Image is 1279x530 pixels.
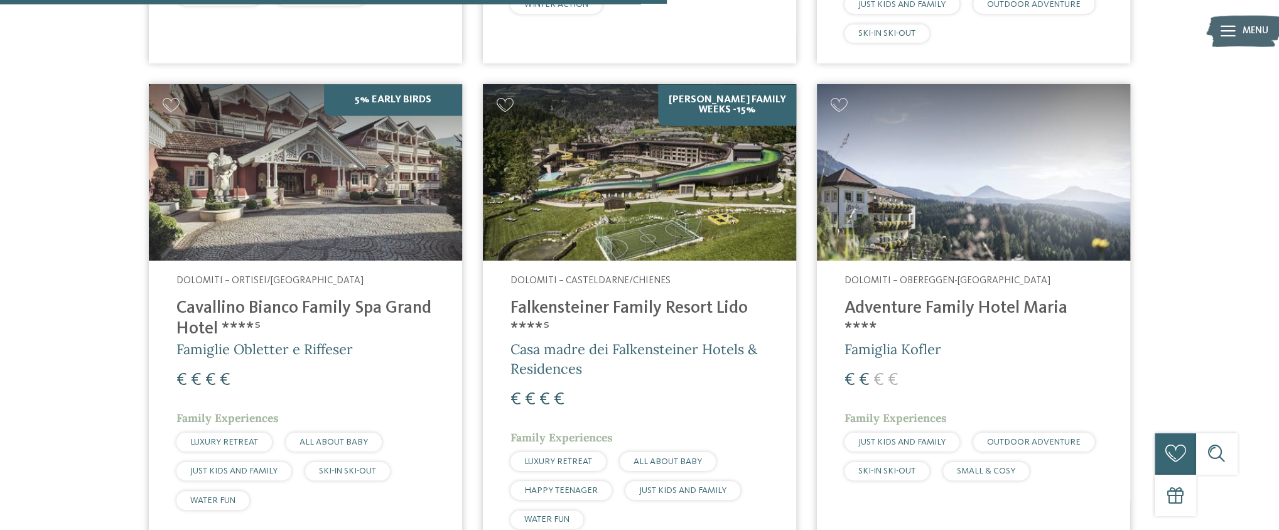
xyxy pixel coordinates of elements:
span: € [554,391,564,409]
span: Famiglie Obletter e Riffeser [176,340,353,358]
img: Adventure Family Hotel Maria **** [817,84,1130,261]
span: € [525,391,536,409]
span: € [176,371,187,389]
span: € [859,371,870,389]
span: JUST KIDS AND FAMILY [639,486,726,495]
img: Family Spa Grand Hotel Cavallino Bianco ****ˢ [149,84,462,261]
img: Cercate un hotel per famiglie? Qui troverete solo i migliori! [483,84,796,261]
span: OUTDOOR ADVENTURE [987,438,1081,446]
span: WATER FUN [524,515,569,524]
span: € [191,371,202,389]
span: ALL ABOUT BABY [634,457,702,466]
h4: Falkensteiner Family Resort Lido ****ˢ [510,298,769,340]
span: Family Experiences [510,430,613,445]
span: SMALL & COSY [957,467,1015,475]
span: € [220,371,230,389]
span: € [845,371,855,389]
span: LUXURY RETREAT [190,438,258,446]
span: € [539,391,550,409]
span: € [205,371,216,389]
span: Dolomiti – Casteldarne/Chienes [510,276,671,286]
span: ALL ABOUT BABY [300,438,368,446]
span: JUST KIDS AND FAMILY [190,467,278,475]
span: Famiglia Kofler [845,340,941,358]
span: WATER FUN [190,496,235,505]
span: € [888,371,899,389]
span: SKI-IN SKI-OUT [319,467,376,475]
span: LUXURY RETREAT [524,457,592,466]
span: SKI-IN SKI-OUT [858,467,915,475]
span: Casa madre dei Falkensteiner Hotels & Residences [510,340,757,377]
span: SKI-IN SKI-OUT [858,29,915,38]
span: Dolomiti – Obereggen-[GEOGRAPHIC_DATA] [845,276,1050,286]
span: HAPPY TEENAGER [524,486,598,495]
h4: Cavallino Bianco Family Spa Grand Hotel ****ˢ [176,298,434,340]
span: Family Experiences [845,411,947,425]
h4: Adventure Family Hotel Maria **** [845,298,1103,340]
span: € [510,391,521,409]
span: € [873,371,884,389]
span: Dolomiti – Ortisei/[GEOGRAPHIC_DATA] [176,276,364,286]
span: JUST KIDS AND FAMILY [858,438,946,446]
span: Family Experiences [176,411,279,425]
